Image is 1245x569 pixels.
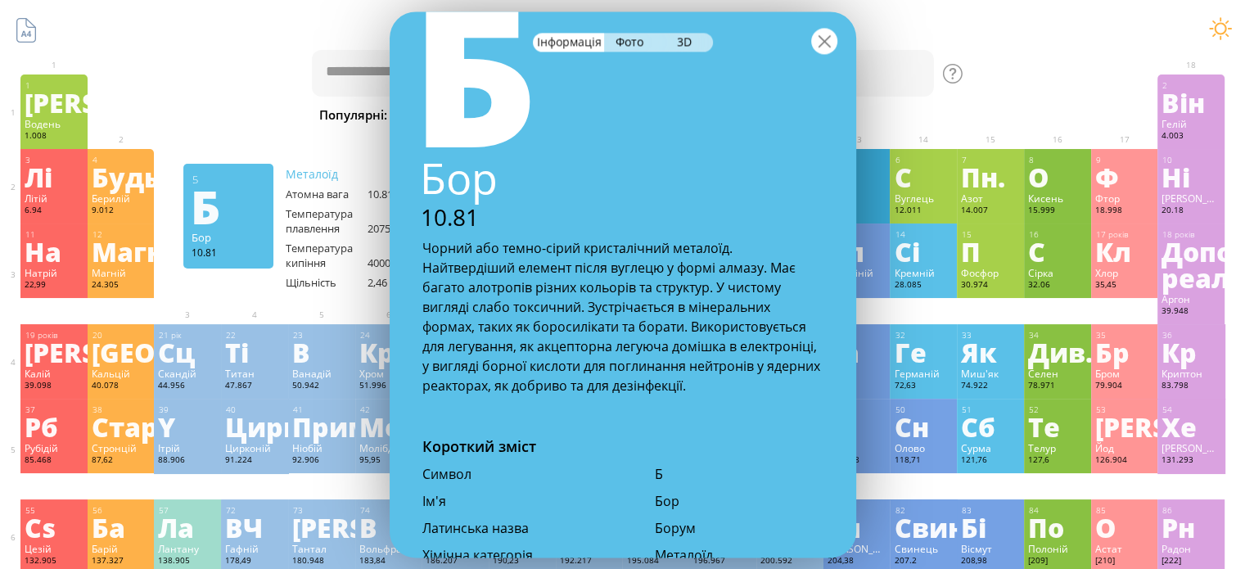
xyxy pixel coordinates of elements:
font: Сурма [961,441,991,454]
font: Хе [1162,408,1197,445]
font: Температура кипіння [286,241,353,270]
font: 78.971 [1028,380,1055,391]
font: 16 [1029,229,1039,240]
font: 6.94 [25,205,42,215]
font: Ге [894,333,926,371]
font: Ім'я [422,493,446,511]
font: 30.974 [961,279,988,290]
font: 18 років [1162,229,1195,240]
font: 126.904 [1095,454,1127,465]
font: 4.003 [1162,130,1184,141]
font: 2,46 г/ [368,275,399,290]
font: 3 [25,155,30,165]
font: [PERSON_NAME] [25,84,242,121]
font: Щільність [286,275,336,290]
font: 44.956 [158,380,185,391]
font: Селен [1028,367,1058,380]
font: 32.06 [1028,279,1050,290]
font: Хром [359,367,384,380]
font: Магній [92,266,126,279]
font: 87,62 [92,454,113,465]
font: Ла [158,508,194,546]
font: 8 [1029,155,1034,165]
font: Ітрій [158,441,180,454]
font: 40.078 [92,380,119,391]
font: Кр [1162,333,1197,371]
font: 85 [1096,505,1106,516]
font: 20.18 [1162,205,1184,215]
font: 50.942 [292,380,319,391]
font: Азот [961,192,983,205]
font: Миш'як [961,367,999,380]
font: Він [1162,84,1205,121]
font: Див. [1028,333,1093,371]
font: Цирконій [225,408,362,445]
font: Олово [894,441,924,454]
font: 39.948 [1162,305,1189,316]
font: 178,49 [225,555,251,566]
font: Цирконій [225,441,271,454]
font: Будь [92,158,160,196]
font: 10.81 [421,202,479,233]
font: 28.085 [894,279,921,290]
font: Стронцій [92,441,137,454]
font: С [894,158,911,196]
font: 74 [360,505,370,516]
font: 40 [226,404,236,415]
font: [GEOGRAPHIC_DATA] [92,333,368,371]
font: 35,45 [1095,279,1116,290]
font: Бі [961,508,986,546]
font: [PERSON_NAME]. [25,333,250,371]
font: [PERSON_NAME] [1162,441,1238,454]
font: Кл [1095,233,1131,270]
font: Ні [1162,158,1190,196]
font: Лі [25,158,52,196]
font: Металоїд [655,547,713,565]
font: 138.905 [158,555,190,566]
font: 5 [192,172,198,187]
font: О [1095,508,1116,546]
font: 21 рік [159,330,182,341]
font: Популярні: [319,106,387,124]
font: [PERSON_NAME] [828,542,904,555]
font: 24.305 [92,279,119,290]
font: Титан [225,367,255,380]
font: ВЧ [225,508,263,546]
font: 50 [895,404,904,415]
font: 53 [1096,404,1106,415]
font: 2 [1162,80,1167,91]
font: 42 [360,404,370,415]
font: Йод [1095,441,1114,454]
font: Кр [359,333,395,371]
font: 180.948 [292,555,324,566]
font: 186.207 [426,555,458,566]
font: Свинець [894,542,937,555]
font: В [292,333,310,371]
font: Рб [25,408,58,445]
font: В [359,508,377,546]
font: Радон [1162,542,1191,555]
font: Метан [818,106,856,123]
font: Вуглець [894,192,933,205]
font: 74.922 [961,380,988,391]
font: 37 [25,404,35,415]
font: Натрій [25,266,57,279]
font: Кисень [1028,192,1063,205]
font: Талбіка. Інтерактивна хімія [443,8,802,42]
font: 208,98 [961,555,987,566]
font: 35 [1096,330,1106,341]
font: 12.011 [894,205,921,215]
font: 14 [895,229,904,240]
font: Температура плавлення [286,206,353,236]
font: На [25,233,61,270]
font: [PERSON_NAME] [1162,192,1238,205]
font: 51.996 [359,380,386,391]
font: 131.293 [1162,454,1193,465]
font: Водень [25,117,61,130]
font: Сц [158,333,195,371]
font: Лантану [158,542,199,555]
font: Ф [1095,158,1119,196]
font: Сі [894,233,919,270]
font: 137.327 [92,555,124,566]
font: Магній [92,233,191,270]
